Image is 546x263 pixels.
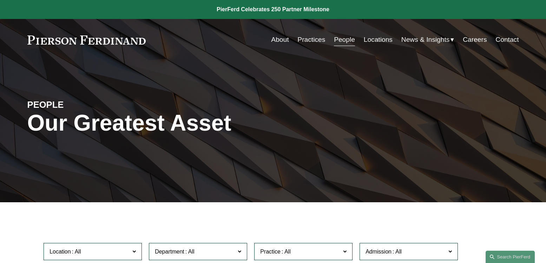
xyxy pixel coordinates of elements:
a: folder dropdown [401,33,454,46]
span: News & Insights [401,34,450,46]
a: Contact [495,33,519,46]
a: People [334,33,355,46]
span: Location [50,249,71,255]
a: Locations [364,33,393,46]
h4: PEOPLE [27,99,150,110]
span: Practice [260,249,281,255]
a: Search this site [486,251,535,263]
span: Admission [366,249,392,255]
h1: Our Greatest Asset [27,110,355,136]
a: Careers [463,33,487,46]
a: Practices [297,33,325,46]
a: About [271,33,289,46]
span: Department [155,249,184,255]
